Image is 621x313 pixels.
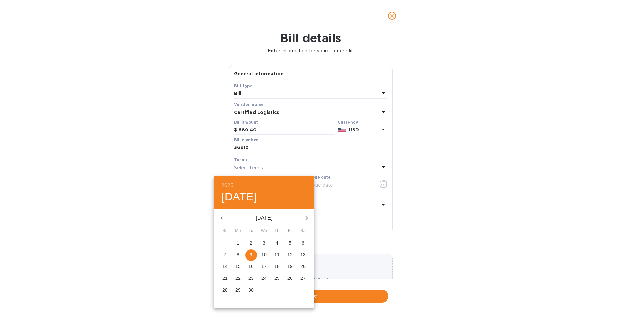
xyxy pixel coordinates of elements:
[222,275,228,281] p: 21
[261,263,267,270] p: 17
[232,273,244,284] button: 22
[245,261,257,273] button: 16
[271,273,283,284] button: 25
[287,275,293,281] p: 26
[235,275,241,281] p: 22
[219,273,231,284] button: 21
[271,249,283,261] button: 11
[248,263,254,270] p: 16
[284,249,296,261] button: 12
[284,273,296,284] button: 26
[274,252,280,258] p: 11
[222,263,228,270] p: 14
[287,263,293,270] p: 19
[219,284,231,296] button: 28
[232,249,244,261] button: 8
[300,263,306,270] p: 20
[237,240,239,246] p: 1
[263,240,265,246] p: 3
[300,252,306,258] p: 13
[284,261,296,273] button: 19
[302,240,304,246] p: 6
[222,190,257,204] button: [DATE]
[232,238,244,249] button: 1
[219,228,231,234] span: Su
[271,228,283,234] span: Th
[219,249,231,261] button: 7
[232,261,244,273] button: 15
[224,252,226,258] p: 7
[271,238,283,249] button: 4
[250,240,252,246] p: 2
[245,238,257,249] button: 2
[258,273,270,284] button: 24
[261,252,267,258] p: 10
[250,252,252,258] p: 9
[219,261,231,273] button: 14
[284,228,296,234] span: Fr
[297,273,309,284] button: 27
[300,275,306,281] p: 27
[258,228,270,234] span: We
[222,181,233,190] button: 2025
[258,238,270,249] button: 3
[232,228,244,234] span: Mo
[297,228,309,234] span: Sa
[297,261,309,273] button: 20
[297,249,309,261] button: 13
[245,249,257,261] button: 9
[232,284,244,296] button: 29
[248,275,254,281] p: 23
[229,214,299,222] p: [DATE]
[248,287,254,293] p: 30
[289,240,291,246] p: 5
[235,263,241,270] p: 15
[274,263,280,270] p: 18
[274,275,280,281] p: 25
[235,287,241,293] p: 29
[284,238,296,249] button: 5
[245,228,257,234] span: Tu
[287,252,293,258] p: 12
[261,275,267,281] p: 24
[297,238,309,249] button: 6
[271,261,283,273] button: 18
[258,249,270,261] button: 10
[276,240,278,246] p: 4
[237,252,239,258] p: 8
[245,284,257,296] button: 30
[245,273,257,284] button: 23
[258,261,270,273] button: 17
[222,287,228,293] p: 28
